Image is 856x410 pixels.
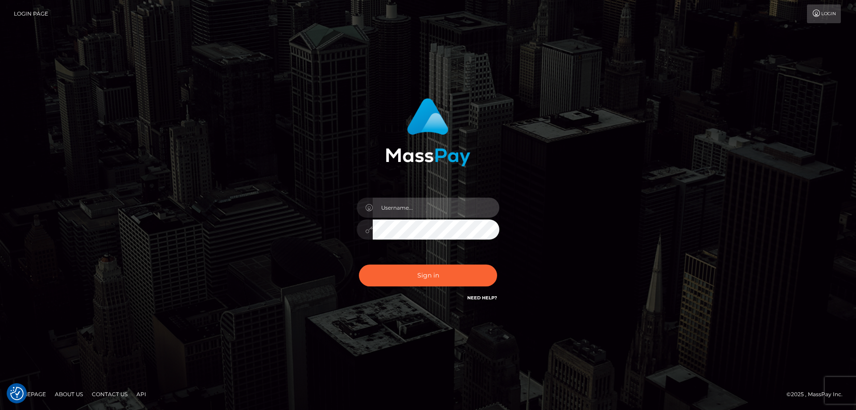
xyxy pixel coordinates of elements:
[386,98,470,166] img: MassPay Login
[51,387,86,401] a: About Us
[467,295,497,301] a: Need Help?
[14,4,48,23] a: Login Page
[10,387,24,400] button: Consent Preferences
[133,387,150,401] a: API
[10,387,49,401] a: Homepage
[359,265,497,286] button: Sign in
[807,4,841,23] a: Login
[373,198,499,218] input: Username...
[786,389,849,399] div: © 2025 , MassPay Inc.
[88,387,131,401] a: Contact Us
[10,387,24,400] img: Revisit consent button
